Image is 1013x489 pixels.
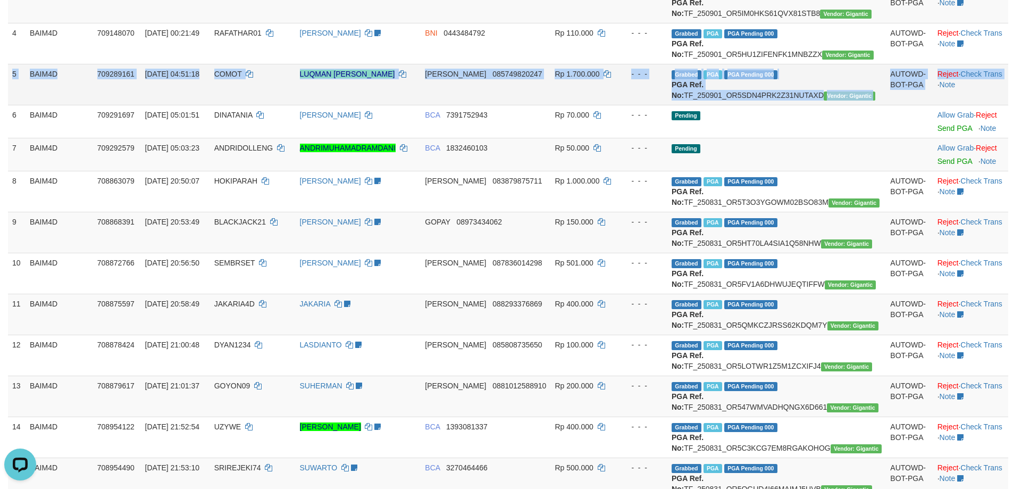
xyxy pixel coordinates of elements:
[937,29,959,37] a: Reject
[300,259,361,267] a: [PERSON_NAME]
[704,382,722,391] span: Marked by aeosmey
[97,70,135,78] span: 709289161
[672,392,704,411] b: PGA Ref. No:
[145,463,199,472] span: [DATE] 21:53:10
[8,253,26,294] td: 10
[933,23,1008,64] td: · ·
[831,444,882,453] span: Vendor URL: https://order5.1velocity.biz
[300,341,342,349] a: LASDIANTO
[940,80,956,89] a: Note
[214,259,255,267] span: SEMBRSET
[145,259,199,267] span: [DATE] 20:56:50
[704,259,722,268] span: Marked by aeosmey
[492,382,546,390] span: Copy 0881012588910 to clipboard
[214,463,261,472] span: SRIREJEKI74
[672,464,701,473] span: Grabbed
[886,294,933,335] td: AUTOWD-BOT-PGA
[933,294,1008,335] td: · ·
[97,177,135,185] span: 708863079
[933,335,1008,376] td: · ·
[886,171,933,212] td: AUTOWD-BOT-PGA
[8,138,26,171] td: 7
[26,253,93,294] td: BAIM4D
[26,171,93,212] td: BAIM4D
[621,110,663,120] div: - - -
[214,29,262,37] span: RAFATHAR01
[446,463,488,472] span: Copy 3270464466 to clipboard
[425,70,486,78] span: [PERSON_NAME]
[933,212,1008,253] td: · ·
[940,310,956,319] a: Note
[425,177,486,185] span: [PERSON_NAME]
[933,138,1008,171] td: ·
[97,111,135,119] span: 709291697
[97,259,135,267] span: 708872766
[214,111,253,119] span: DINATANIA
[425,341,486,349] span: [PERSON_NAME]
[97,422,135,431] span: 708954122
[555,144,589,152] span: Rp 50.000
[704,423,722,432] span: Marked by aeoester
[976,111,997,119] a: Reject
[960,177,1002,185] a: Check Trans
[425,111,440,119] span: BCA
[145,177,199,185] span: [DATE] 20:50:07
[214,70,242,78] span: COMOT
[425,144,440,152] span: BCA
[960,463,1002,472] a: Check Trans
[672,310,704,329] b: PGA Ref. No:
[97,382,135,390] span: 708879617
[724,341,777,350] span: PGA Pending
[145,341,199,349] span: [DATE] 21:00:48
[672,351,704,370] b: PGA Ref. No:
[145,70,199,78] span: [DATE] 04:51:18
[492,341,542,349] span: Copy 085808735650 to clipboard
[822,51,874,60] span: Vendor URL: https://order5.1velocity.biz
[621,339,663,350] div: - - -
[672,177,701,186] span: Grabbed
[300,70,395,78] a: LUQMAN [PERSON_NAME]
[621,176,663,186] div: - - -
[555,382,593,390] span: Rp 200.000
[886,23,933,64] td: AUTOWD-BOT-PGA
[214,177,257,185] span: HOKIPARAH
[214,422,241,431] span: UZYWE
[933,105,1008,138] td: ·
[300,382,342,390] a: SUHERMAN
[704,70,722,79] span: Marked by aeodian
[940,39,956,48] a: Note
[26,64,93,105] td: BAIM4D
[704,218,722,227] span: Marked by aeofenny
[425,382,486,390] span: [PERSON_NAME]
[940,474,956,483] a: Note
[937,218,959,226] a: Reject
[621,143,663,153] div: - - -
[827,321,879,330] span: Vendor URL: https://order5.1velocity.biz
[26,212,93,253] td: BAIM4D
[97,341,135,349] span: 708878424
[555,70,599,78] span: Rp 1.700.000
[724,218,777,227] span: PGA Pending
[555,177,599,185] span: Rp 1.000.000
[555,259,593,267] span: Rp 501.000
[724,423,777,432] span: PGA Pending
[214,144,273,152] span: ANDRIDOLLENG
[937,111,974,119] a: Allow Grab
[704,29,722,38] span: Marked by aeoester
[8,212,26,253] td: 9
[300,422,361,431] a: [PERSON_NAME]
[425,29,437,37] span: BNI
[724,177,777,186] span: PGA Pending
[145,218,199,226] span: [DATE] 20:53:49
[933,171,1008,212] td: · ·
[724,464,777,473] span: PGA Pending
[827,403,878,412] span: Vendor URL: https://order5.1velocity.biz
[492,259,542,267] span: Copy 087836014298 to clipboard
[425,300,486,308] span: [PERSON_NAME]
[300,463,338,472] a: SUWARTO
[886,417,933,458] td: AUTOWD-BOT-PGA
[621,258,663,268] div: - - -
[937,144,974,152] a: Allow Grab
[8,376,26,417] td: 13
[960,382,1002,390] a: Check Trans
